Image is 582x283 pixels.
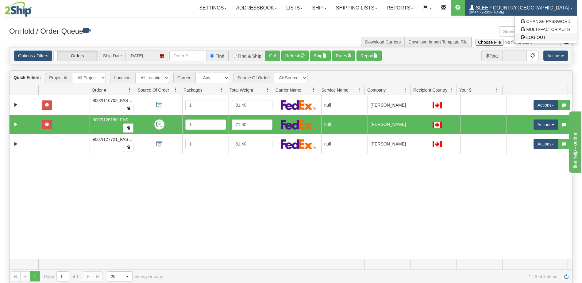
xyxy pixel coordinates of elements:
[111,274,119,280] span: 25
[183,87,202,93] span: Packages
[122,272,132,281] span: select
[154,139,164,149] img: API
[526,35,546,40] span: LOG OUT
[534,139,558,149] button: Actions
[93,117,134,122] span: 9007I126190_FASUS
[5,2,32,17] img: logo2044.jpg
[44,271,79,282] span: Page of 1
[307,0,331,16] a: Ship
[368,115,414,134] td: [PERSON_NAME]
[543,51,568,61] button: Actions
[526,19,571,24] span: CHANGE PASSWORD
[526,27,570,32] span: MULTI-FACTOR AUTH
[125,85,135,95] a: Order # filter column settings
[568,110,581,173] iframe: chat widget
[472,37,561,47] input: Import
[93,137,134,142] span: 9007I127721_FASUS
[12,121,20,128] a: Expand
[93,98,134,103] span: 9002I116702_FASUS
[172,274,557,279] span: 1 - 3 of 3 items
[231,0,282,16] a: Addressbook
[446,85,457,95] a: Recipient Country filter column settings
[9,26,287,35] h3: OnHold / Order Queue
[215,54,225,58] label: Find
[561,271,571,281] a: Refresh
[110,73,135,83] span: Location:
[310,51,331,61] button: Ship
[534,119,558,130] button: Actions
[365,40,401,44] a: Download Carriers
[321,134,368,154] td: null
[195,0,231,16] a: Settings
[465,0,577,16] a: Sleep Country [GEOGRAPHIC_DATA] 2044 / [PERSON_NAME]
[265,51,280,61] button: Go!
[154,100,164,110] img: API
[169,51,206,61] input: Order #
[367,87,386,93] span: Company
[331,0,382,16] a: Shipping lists
[534,100,558,110] button: Actions
[238,54,262,58] label: Find & Ship
[107,271,133,282] span: Page sizes drop down
[154,119,164,130] img: API
[400,85,410,95] a: Company filter column settings
[99,51,125,61] span: Ship Date
[515,33,577,41] a: LOG OUT
[54,51,98,61] label: Orders
[357,51,382,61] button: Report
[481,51,503,61] span: Total
[281,119,316,130] img: FedEx Express®
[433,122,442,128] img: CA
[368,95,414,115] td: [PERSON_NAME]
[233,73,274,83] span: Source Of Order:
[332,51,356,61] button: Rates
[173,73,195,83] span: Carrier:
[408,40,468,44] a: Download Import Template File
[321,115,368,134] td: null
[459,87,472,93] span: Your $
[123,123,133,133] button: Copy to clipboard
[14,51,52,61] a: Options / Filters
[413,87,447,93] span: Recipient Country
[322,87,349,93] span: Service Name
[354,85,364,95] a: Service Name filter column settings
[216,85,227,95] a: Packages filter column settings
[368,134,414,154] td: [PERSON_NAME]
[308,85,319,95] a: Carrier Name filter column settings
[281,51,309,61] button: Refresh
[492,85,502,95] a: Your $ filter column settings
[515,17,577,25] a: CHANGE PASSWORD
[138,87,169,93] span: Source Of Order
[170,85,181,95] a: Source Of Order filter column settings
[107,271,163,282] span: items per page
[123,143,133,152] button: Copy to clipboard
[281,139,316,149] img: FedEx Express®
[5,21,577,26] div: Support: 1 - 855 - 55 - 2SHIP
[13,74,41,81] label: Quick Filters:
[262,85,273,95] a: Total Weight filter column settings
[123,104,133,113] button: Copy to clipboard
[5,4,57,11] div: live help - online
[433,141,442,147] img: CA
[281,100,316,110] img: FedEx Express®
[469,9,515,16] span: 2044 / [PERSON_NAME]
[515,25,577,33] a: MULTI-FACTOR AUTH
[282,0,307,16] a: Lists
[382,0,418,16] a: Reports
[229,87,253,93] span: Total Weight
[276,87,301,93] span: Carrier Name
[433,102,442,108] img: CA
[30,271,40,281] span: Page 1
[321,95,368,115] td: null
[10,71,572,85] div: grid toolbar
[45,73,72,83] span: Project Id:
[474,5,569,10] span: Sleep Country [GEOGRAPHIC_DATA]
[12,140,20,148] a: Expand
[499,26,561,37] input: Search
[92,87,106,93] span: Order #
[12,101,20,109] a: Expand
[57,272,69,281] input: Page 1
